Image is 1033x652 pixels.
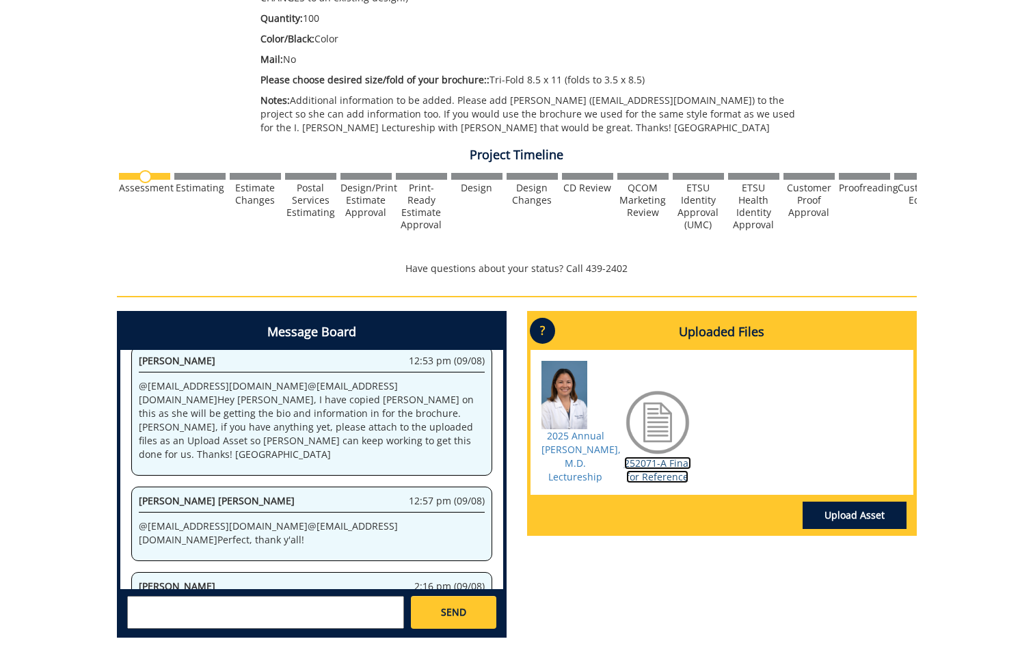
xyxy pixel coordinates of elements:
a: 2025 Annual [PERSON_NAME], M.D. Lectureship [541,429,621,483]
div: Postal Services Estimating [285,182,336,219]
p: Have questions about your status? Call 439-2402 [117,262,917,275]
a: Upload Asset [803,502,907,529]
div: Estimate Changes [230,182,281,206]
p: @ [EMAIL_ADDRESS][DOMAIN_NAME] @ [EMAIL_ADDRESS][DOMAIN_NAME] Hey [PERSON_NAME], I have copied [P... [139,379,485,461]
span: Please choose desired size/fold of your brochure:: [260,73,489,86]
div: QCOM Marketing Review [617,182,669,219]
a: SEND [411,596,496,629]
div: Estimating [174,182,226,194]
div: Design Changes [507,182,558,206]
p: Color [260,32,796,46]
span: Mail: [260,53,283,66]
textarea: messageToSend [127,596,404,629]
div: Customer Edits [894,182,945,206]
div: Proofreading [839,182,890,194]
h4: Uploaded Files [531,314,913,350]
span: Notes: [260,94,290,107]
a: 252071-A Final for Reference [624,457,691,483]
span: [PERSON_NAME] [139,354,215,367]
div: Print-Ready Estimate Approval [396,182,447,231]
div: Design [451,182,502,194]
p: Tri-Fold 8.5 x 11 (folds to 3.5 x 8.5) [260,73,796,87]
p: 100 [260,12,796,25]
div: ETSU Health Identity Approval [728,182,779,231]
div: Customer Proof Approval [783,182,835,219]
h4: Project Timeline [117,148,917,162]
p: No [260,53,796,66]
span: [PERSON_NAME] [PERSON_NAME] [139,494,295,507]
p: ? [530,318,555,344]
span: 2:16 pm (09/08) [414,580,485,593]
span: [PERSON_NAME] [139,580,215,593]
span: Quantity: [260,12,303,25]
p: Additional information to be added. Please add [PERSON_NAME] ( [EMAIL_ADDRESS][DOMAIN_NAME] ) to ... [260,94,796,135]
span: 12:53 pm (09/08) [409,354,485,368]
span: Color/Black: [260,32,314,45]
div: CD Review [562,182,613,194]
div: Design/Print Estimate Approval [340,182,392,219]
img: no [139,170,152,183]
div: Assessment [119,182,170,194]
span: 12:57 pm (09/08) [409,494,485,508]
div: ETSU Identity Approval (UMC) [673,182,724,231]
p: @ [EMAIL_ADDRESS][DOMAIN_NAME] @ [EMAIL_ADDRESS][DOMAIN_NAME] Perfect, thank y'all! [139,519,485,547]
h4: Message Board [120,314,503,350]
span: SEND [441,606,466,619]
